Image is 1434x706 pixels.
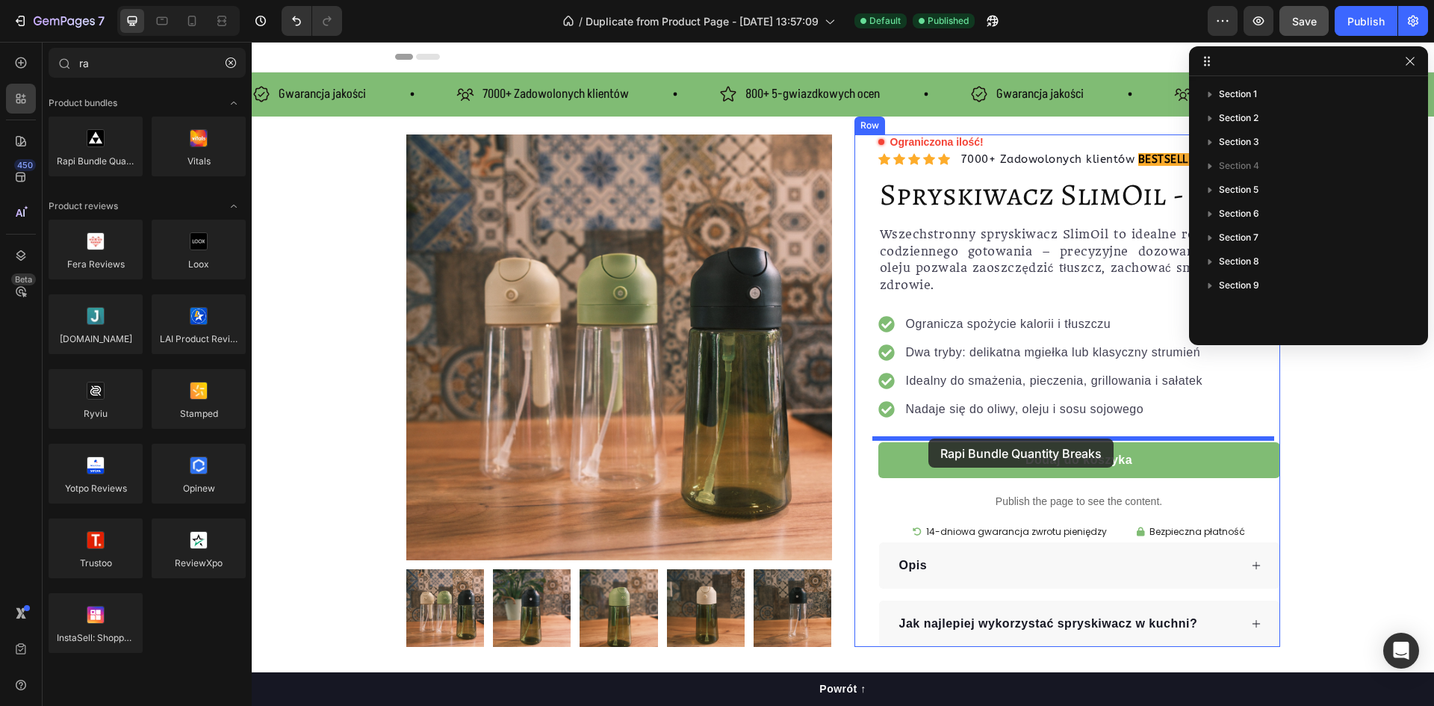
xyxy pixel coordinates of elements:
span: Save [1292,15,1317,28]
div: Beta [11,273,36,285]
div: Open Intercom Messenger [1383,633,1419,669]
iframe: Design area [252,42,1434,706]
div: Undo/Redo [282,6,342,36]
p: 7 [98,12,105,30]
span: Section 9 [1219,278,1259,293]
span: Published [928,14,969,28]
button: Publish [1335,6,1397,36]
span: Duplicate from Product Page - [DATE] 13:57:09 [586,13,819,29]
span: Section 4 [1219,158,1259,173]
span: Product reviews [49,199,118,213]
span: Section 2 [1219,111,1258,126]
button: Save [1279,6,1329,36]
span: Section 8 [1219,254,1259,269]
span: Toggle open [222,194,246,218]
input: Search Shopify Apps [49,48,246,78]
span: Section 6 [1219,206,1259,221]
span: Section 3 [1219,134,1259,149]
div: Publish [1347,13,1385,29]
span: / [579,13,583,29]
span: Section 1 [1219,87,1257,102]
span: Product bundles [49,96,117,110]
button: 7 [6,6,111,36]
span: Default [869,14,901,28]
span: Toggle open [222,91,246,115]
span: Section 5 [1219,182,1258,197]
span: Section 7 [1219,230,1258,245]
div: 450 [14,159,36,171]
